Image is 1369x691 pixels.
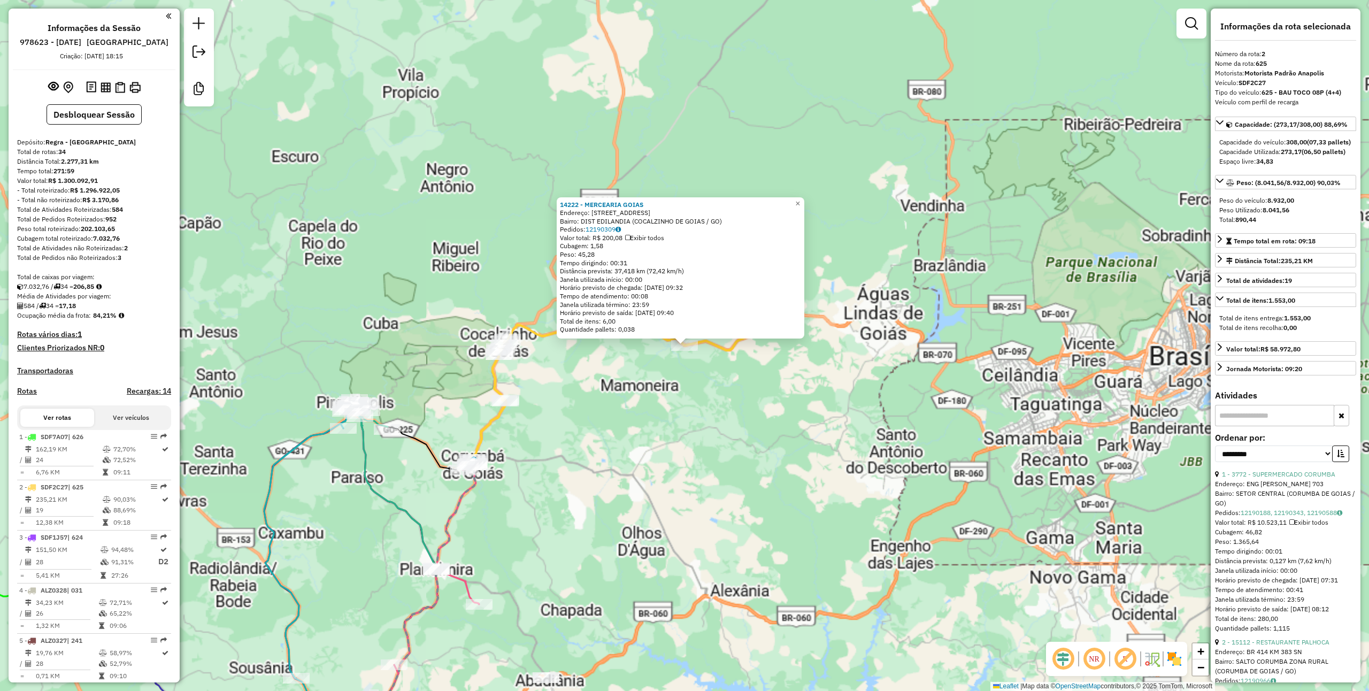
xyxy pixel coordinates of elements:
[1222,638,1329,646] a: 2 - 15112 - RESTAURANTE PALHOCA
[151,637,157,643] em: Opções
[1226,296,1295,305] div: Total de itens:
[166,10,171,22] a: Clique aqui para minimizar o painel
[17,214,171,224] div: Total de Pedidos Roteirizados:
[1219,137,1352,147] div: Capacidade do veículo:
[111,570,158,581] td: 27:26
[35,671,98,681] td: 0,71 KM
[127,80,143,95] button: Imprimir Rotas
[1262,88,1341,96] strong: 625 - BAU TOCO 08P (4+4)
[17,282,171,291] div: 7.032,76 / 34 =
[1256,157,1273,165] strong: 34,83
[17,272,171,282] div: Total de caixas por viagem:
[17,137,171,147] div: Depósito:
[17,234,171,243] div: Cubagem total roteirizado:
[1215,133,1356,171] div: Capacidade: (273,17/308,00) 88,69%
[1215,624,1356,633] div: Quantidade pallets: 1,115
[19,467,25,478] td: =
[1215,575,1356,585] div: Horário previsto de chegada: [DATE] 07:31
[113,455,161,465] td: 72,52%
[1337,510,1342,516] i: Observações
[68,433,83,441] span: | 626
[1235,120,1348,128] span: Capacidade: (273,17/308,00) 88,69%
[533,672,559,683] div: Atividade não roteirizada - RILDO SILVA
[1215,595,1356,604] div: Janela utilizada término: 23:59
[53,283,60,290] i: Total de rotas
[1215,604,1356,614] div: Horário previsto de saída: [DATE] 08:12
[35,544,100,555] td: 151,50 KM
[58,148,66,156] strong: 34
[1285,277,1292,285] strong: 19
[151,534,157,540] em: Opções
[99,610,107,617] i: % de utilização da cubagem
[1215,175,1356,189] a: Peso: (8.041,56/8.932,00) 90,03%
[1215,253,1356,267] a: Distância Total:235,21 KM
[791,197,804,210] a: Close popup
[586,225,621,233] a: 12190309
[1215,527,1356,537] div: Cubagem: 46,82
[113,80,127,95] button: Visualizar Romaneio
[103,507,111,513] i: % de utilização da cubagem
[160,483,167,490] em: Rota exportada
[17,387,37,396] a: Rotas
[1056,682,1101,690] a: OpenStreetMap
[109,648,161,658] td: 58,97%
[67,533,83,541] span: | 624
[1226,256,1313,266] div: Distância Total:
[53,167,74,175] strong: 271:59
[560,267,801,275] div: Distância prevista: 37,418 km (72,42 km/h)
[1215,489,1356,508] div: Bairro: SETOR CENTRAL (CORUMBA DE GOIAS / GO)
[560,283,801,292] div: Horário previsto de chegada: [DATE] 09:32
[1226,277,1292,285] span: Total de atividades:
[1215,556,1356,566] div: Distância prevista: 0,127 km (7,62 km/h)
[151,587,157,593] em: Opções
[151,483,157,490] em: Opções
[560,309,801,317] div: Horário previsto de saída: [DATE] 09:40
[1215,309,1356,337] div: Total de itens:1.553,00
[25,446,32,452] i: Distância Total
[119,312,124,319] em: Média calculada utilizando a maior ocupação (%Peso ou %Cubagem) de cada rota da sessão. Rotas cro...
[1193,643,1209,659] a: Zoom in
[188,41,210,65] a: Exportar sessão
[17,186,171,195] div: - Total roteirizado:
[103,496,111,503] i: % de utilização do peso
[17,366,171,375] h4: Transportadoras
[162,496,168,503] i: Rota otimizada
[25,650,32,656] i: Distância Total
[560,259,801,267] div: Tempo dirigindo: 00:31
[67,586,82,594] span: | 031
[1215,614,1356,624] div: Total de itens: 280,00
[560,201,643,209] strong: 14222 - MERCEARIA GOIAS
[35,608,98,619] td: 26
[19,505,25,516] td: /
[103,469,108,475] i: Tempo total em rota
[39,303,46,309] i: Total de rotas
[1226,364,1302,374] div: Jornada Motorista: 09:20
[1234,237,1316,245] span: Tempo total em rota: 09:18
[1307,138,1351,146] strong: (07,33 pallets)
[1219,157,1352,166] div: Espaço livre:
[101,572,106,579] i: Tempo total em rota
[35,555,100,569] td: 28
[25,610,32,617] i: Total de Atividades
[160,433,167,440] em: Rota exportada
[19,608,25,619] td: /
[1215,479,1356,489] div: Endereço: ENG [PERSON_NAME] 703
[25,547,32,553] i: Distância Total
[1219,215,1352,225] div: Total:
[17,303,24,309] i: Total de Atividades
[59,302,76,310] strong: 17,18
[1219,323,1352,333] div: Total de itens recolha:
[20,409,94,427] button: Ver rotas
[99,661,107,667] i: % de utilização da cubagem
[109,671,161,681] td: 09:10
[560,317,801,326] div: Total de itens: 6,00
[1166,650,1183,667] img: Exibir/Ocultar setores
[41,483,68,491] span: SDF2C27
[17,157,171,166] div: Distância Total:
[48,176,98,185] strong: R$ 1.300.092,91
[1181,13,1202,34] a: Exibir filtros
[616,226,621,233] i: Observações
[35,517,102,528] td: 12,38 KM
[19,570,25,581] td: =
[560,250,801,259] div: Peso: 45,28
